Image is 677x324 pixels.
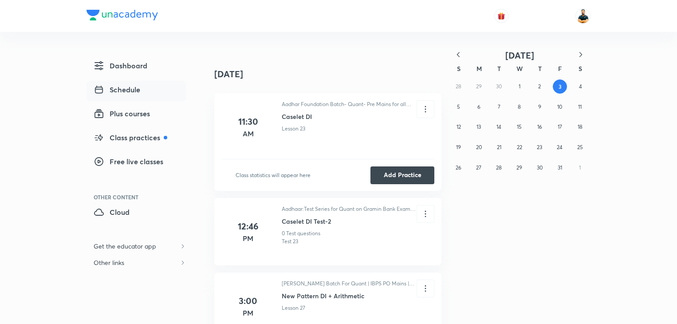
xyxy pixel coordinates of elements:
[87,105,186,125] a: Plus courses
[238,115,258,128] h4: 11:30
[516,64,523,73] abbr: Wednesday
[598,289,667,314] iframe: Help widget launcher
[553,120,567,134] button: October 17, 2025
[557,144,563,150] abbr: October 24, 2025
[558,64,562,73] abbr: Friday
[573,79,587,94] button: October 4, 2025
[516,164,522,171] abbr: October 29, 2025
[282,291,417,300] h6: New Pattern DI + Arithmetic
[496,164,502,171] abbr: October 28, 2025
[239,294,257,308] h4: 3:00
[87,153,186,173] a: Free live classes
[282,112,417,121] h6: Caselet DI
[512,161,527,175] button: October 29, 2025
[94,84,140,95] span: Schedule
[87,57,186,77] a: Dashboard
[532,120,547,134] button: October 16, 2025
[512,100,527,114] button: October 8, 2025
[573,120,587,134] button: October 18, 2025
[497,144,501,150] abbr: October 21, 2025
[537,144,542,150] abbr: October 23, 2025
[577,144,583,150] abbr: October 25, 2025
[457,64,461,73] abbr: Sunday
[519,83,520,90] abbr: October 1, 2025
[494,9,508,23] button: avatar
[94,60,147,71] span: Dashboard
[532,79,547,94] button: October 2, 2025
[538,64,542,73] abbr: Thursday
[532,140,547,154] button: October 23, 2025
[457,123,461,130] abbr: October 12, 2025
[579,83,582,90] abbr: October 4, 2025
[282,205,417,213] p: Aadhaar:Test Series for Quant on Gramin Bank Exams [DATE]-[DATE]
[221,170,232,181] img: statistics-icon
[476,144,482,150] abbr: October 20, 2025
[452,100,466,114] button: October 5, 2025
[492,140,506,154] button: October 21, 2025
[557,103,562,110] abbr: October 10, 2025
[476,123,481,130] abbr: October 13, 2025
[370,166,434,184] button: Add Practice
[553,140,567,154] button: October 24, 2025
[87,203,186,224] a: Cloud
[456,144,461,150] abbr: October 19, 2025
[282,304,305,312] p: Lesson 27
[476,164,481,171] abbr: October 27, 2025
[472,161,486,175] button: October 27, 2025
[558,123,562,130] abbr: October 17, 2025
[282,280,417,288] p: [PERSON_NAME] Batch For Quant | IBPS PO Mains | Clerk Mains
[578,103,582,110] abbr: October 11, 2025
[243,233,253,244] h5: PM
[537,123,542,130] abbr: October 16, 2025
[559,83,562,90] abbr: October 3, 2025
[452,120,466,134] button: October 12, 2025
[236,172,311,178] div: Class statistics will appear here
[282,100,417,108] p: Aadhar Foundation Batch- Quant- Pre Mains for all Bank Exams 2025-26
[87,238,163,254] h6: Get the educator app
[532,161,547,175] button: October 30, 2025
[512,140,527,154] button: October 22, 2025
[492,120,506,134] button: October 14, 2025
[214,60,441,88] h4: [DATE]
[94,132,167,143] span: Class practices
[457,103,460,110] abbr: October 5, 2025
[496,123,501,130] abbr: October 14, 2025
[538,83,541,90] abbr: October 2, 2025
[472,100,486,114] button: October 6, 2025
[94,108,150,119] span: Plus courses
[282,217,417,226] h6: Caselet DI Test-2
[532,100,547,114] button: October 9, 2025
[94,194,186,200] div: Other Content
[476,64,482,73] abbr: Monday
[575,8,590,24] img: Sumit Kumar Verma
[87,10,158,20] img: Company Logo
[477,103,480,110] abbr: October 6, 2025
[282,125,305,133] p: Lesson 23
[517,123,522,130] abbr: October 15, 2025
[573,100,587,114] button: October 11, 2025
[87,10,158,23] a: Company Logo
[238,220,259,233] h4: 12:46
[243,128,254,139] h5: AM
[472,140,486,154] button: October 20, 2025
[243,308,253,318] h5: PM
[87,129,186,149] a: Class practices
[497,64,501,73] abbr: Tuesday
[537,164,543,171] abbr: October 30, 2025
[87,81,186,101] a: Schedule
[492,100,506,114] button: October 7, 2025
[553,79,567,94] button: October 3, 2025
[94,156,163,167] span: Free live classes
[452,140,466,154] button: October 19, 2025
[558,164,562,171] abbr: October 31, 2025
[492,161,506,175] button: October 28, 2025
[512,120,527,134] button: October 15, 2025
[538,103,541,110] abbr: October 9, 2025
[87,254,131,271] h6: Other links
[94,207,130,217] span: Cloud
[468,50,571,61] button: [DATE]
[452,161,466,175] button: October 26, 2025
[282,229,320,245] p: 0 Test questions Test 23
[498,103,500,110] abbr: October 7, 2025
[579,64,582,73] abbr: Saturday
